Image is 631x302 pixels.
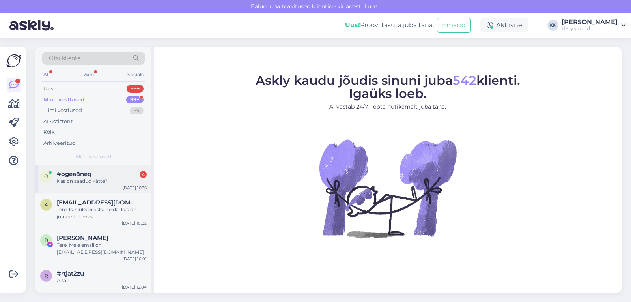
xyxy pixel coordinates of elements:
[140,171,147,178] div: 4
[57,171,91,178] span: #ogea8neq
[44,173,48,179] span: o
[122,220,147,226] div: [DATE] 10:02
[562,19,618,25] div: [PERSON_NAME]
[57,199,139,206] span: am.chitchyan@gmail.com
[43,85,53,93] div: Uus
[43,107,82,114] div: Tiimi vestlused
[480,18,528,32] div: Aktiivne
[57,178,147,185] div: Kas on saadud kätte?
[57,242,147,256] div: Tere! Meie email on [EMAIL_ADDRESS][DOMAIN_NAME]
[57,206,147,220] div: Tere, kahjuks ei oska öelda, kas on juurde tulemas.
[49,54,80,62] span: Otsi kliente
[57,234,108,242] span: Brit Mesipuu
[130,107,144,114] div: 59
[127,85,144,93] div: 99+
[362,3,380,10] span: Luba
[43,96,84,104] div: Minu vestlused
[45,237,48,243] span: B
[42,69,51,80] div: All
[43,139,76,147] div: Arhiveeritud
[126,96,144,104] div: 99+
[123,185,147,191] div: [DATE] 16:36
[45,273,48,279] span: r
[57,270,84,277] span: #rtjat2zu
[345,21,360,29] b: Uus!
[562,25,618,32] div: Hellyk pood
[256,73,520,101] span: Askly kaudu jõudis sinuni juba klienti. Igaüks loeb.
[547,20,558,31] div: KK
[43,128,55,136] div: Kõik
[82,69,95,80] div: Web
[317,117,459,259] img: No Chat active
[45,202,48,208] span: a
[43,118,73,126] div: AI Assistent
[123,256,147,262] div: [DATE] 10:01
[6,53,21,68] img: Askly Logo
[57,277,147,284] div: Aitäh!
[76,153,111,160] span: Minu vestlused
[256,103,520,111] p: AI vastab 24/7. Tööta nutikamalt juba täna.
[126,69,145,80] div: Socials
[453,73,476,88] span: 542
[562,19,626,32] a: [PERSON_NAME]Hellyk pood
[345,21,434,30] div: Proovi tasuta juba täna:
[122,284,147,290] div: [DATE] 12:04
[437,18,471,33] button: Emailid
